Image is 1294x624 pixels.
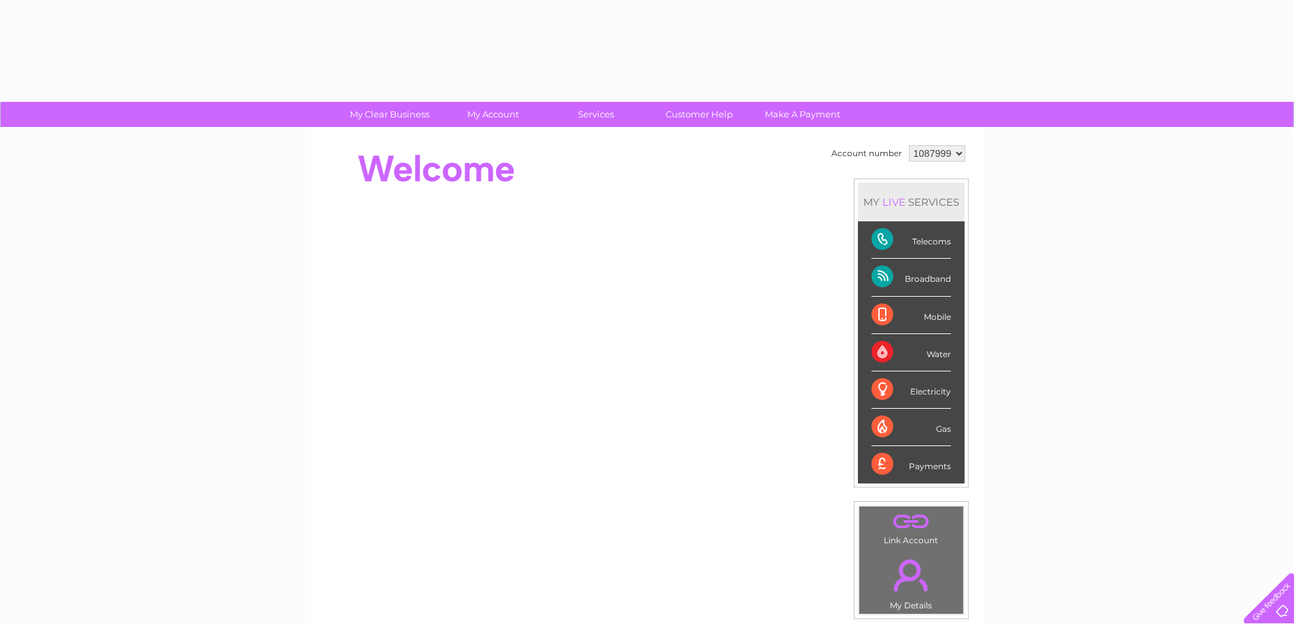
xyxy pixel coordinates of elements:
div: Mobile [871,297,951,334]
a: My Clear Business [334,102,446,127]
div: MY SERVICES [858,183,965,221]
a: Customer Help [643,102,755,127]
a: Make A Payment [747,102,859,127]
div: Water [871,334,951,371]
div: Broadband [871,259,951,296]
a: . [863,510,960,534]
a: . [863,551,960,599]
div: Electricity [871,371,951,409]
div: Payments [871,446,951,483]
td: My Details [859,548,964,614]
td: Link Account [859,506,964,549]
div: Gas [871,409,951,446]
div: Telecoms [871,221,951,259]
a: Services [540,102,652,127]
td: Account number [828,142,905,165]
a: My Account [437,102,549,127]
div: LIVE [880,196,908,208]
